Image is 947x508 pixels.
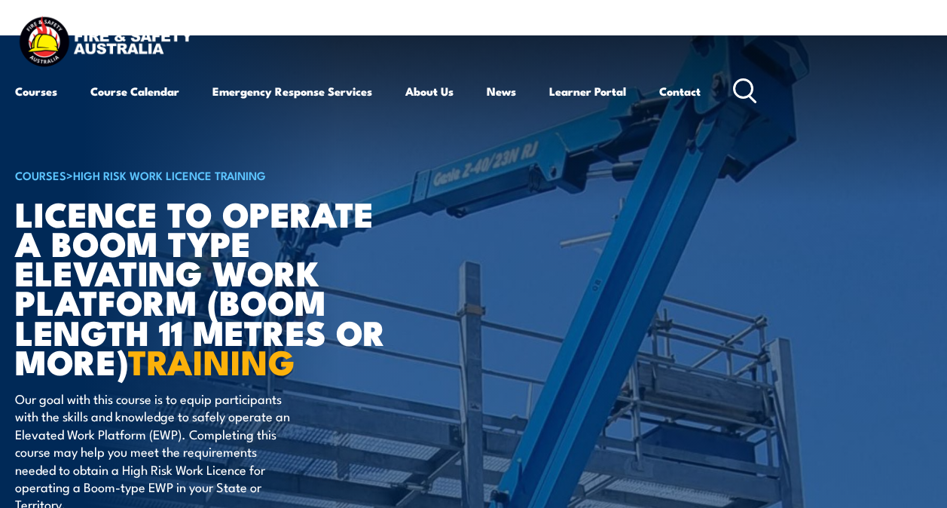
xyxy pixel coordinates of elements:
a: News [487,73,516,109]
a: COURSES [15,167,66,183]
h6: > [15,166,387,184]
h1: Licence to operate a boom type elevating work platform (boom length 11 metres or more) [15,198,387,375]
a: Learner Portal [549,73,626,109]
strong: TRAINING [128,335,295,387]
a: Course Calendar [90,73,179,109]
a: Courses [15,73,57,109]
a: About Us [405,73,454,109]
a: Contact [659,73,701,109]
a: Emergency Response Services [212,73,372,109]
a: High Risk Work Licence Training [73,167,266,183]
